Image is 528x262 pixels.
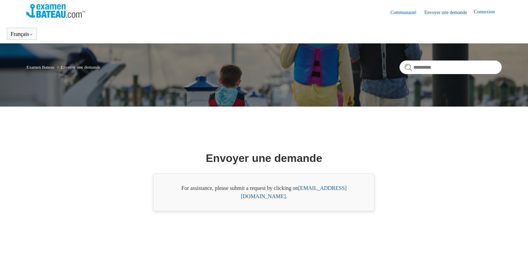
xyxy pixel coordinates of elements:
div: Live chat [505,239,523,257]
div: For assistance, please submit a request by clicking on . [153,174,375,211]
a: Connexion [474,8,501,16]
input: Rechercher [399,60,502,74]
li: Envoyer une demande [56,65,101,70]
h1: Envoyer une demande [206,150,322,166]
a: Envoyer une demande [424,9,474,16]
button: Français [11,31,33,37]
a: Examen Bateau [26,65,54,70]
img: Page d’accueil du Centre d’aide Examen Bateau [26,4,85,18]
li: Examen Bateau [26,65,55,70]
a: Communauté [390,9,423,16]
